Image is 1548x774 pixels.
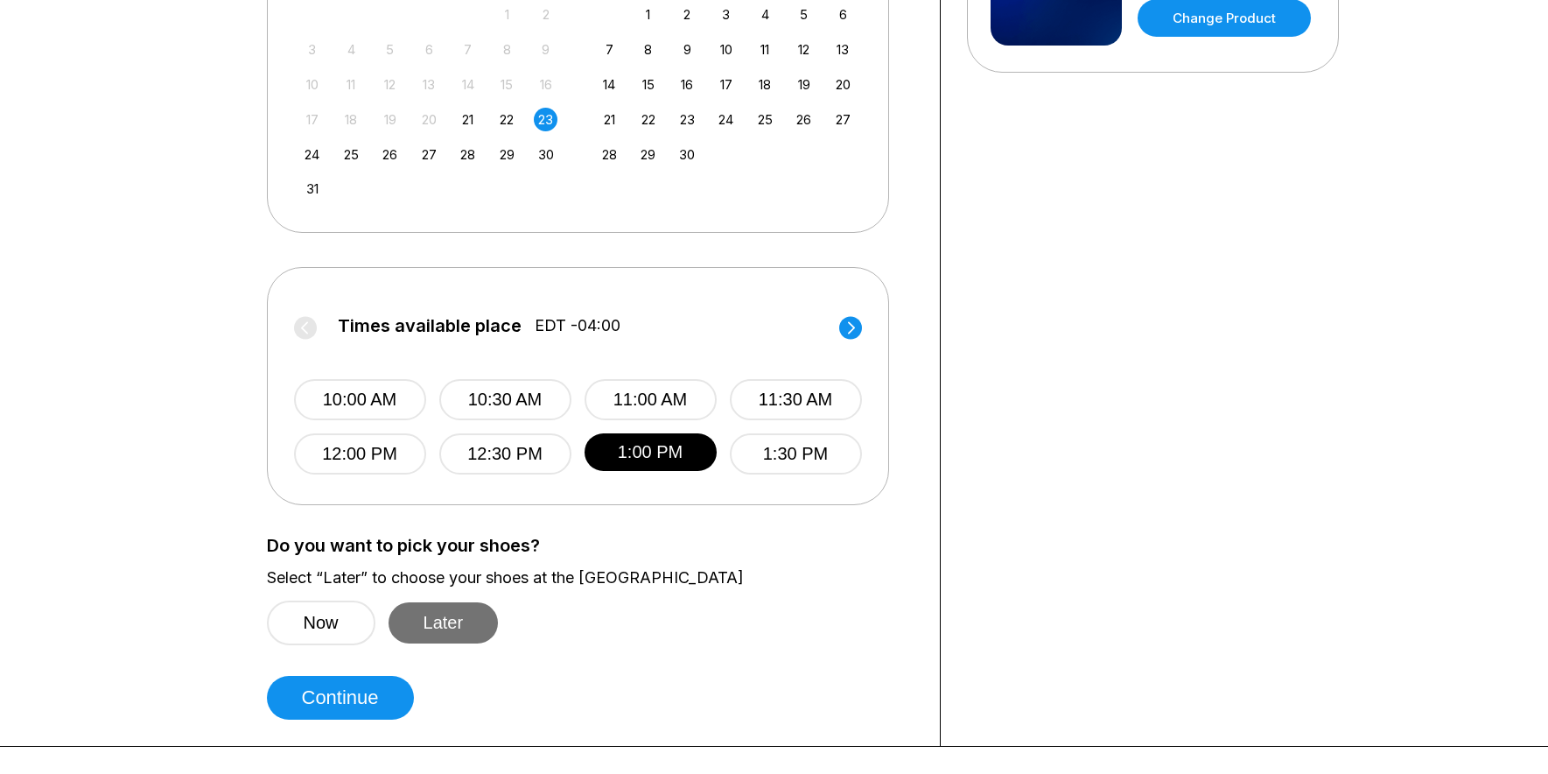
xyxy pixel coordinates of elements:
[340,38,363,61] div: Not available Monday, August 4th, 2025
[378,73,402,96] div: Not available Tuesday, August 12th, 2025
[636,73,660,96] div: Choose Monday, September 15th, 2025
[456,73,480,96] div: Not available Thursday, August 14th, 2025
[676,38,699,61] div: Choose Tuesday, September 9th, 2025
[417,73,441,96] div: Not available Wednesday, August 13th, 2025
[792,38,816,61] div: Choose Friday, September 12th, 2025
[456,38,480,61] div: Not available Thursday, August 7th, 2025
[792,73,816,96] div: Choose Friday, September 19th, 2025
[636,143,660,166] div: Choose Monday, September 29th, 2025
[753,73,777,96] div: Choose Thursday, September 18th, 2025
[792,108,816,131] div: Choose Friday, September 26th, 2025
[714,3,738,26] div: Choose Wednesday, September 3rd, 2025
[676,73,699,96] div: Choose Tuesday, September 16th, 2025
[300,143,324,166] div: Choose Sunday, August 24th, 2025
[298,1,561,201] div: month 2025-08
[300,38,324,61] div: Not available Sunday, August 3rd, 2025
[378,108,402,131] div: Not available Tuesday, August 19th, 2025
[417,108,441,131] div: Not available Wednesday, August 20th, 2025
[267,536,914,555] label: Do you want to pick your shoes?
[495,3,519,26] div: Not available Friday, August 1st, 2025
[636,3,660,26] div: Choose Monday, September 1st, 2025
[378,143,402,166] div: Choose Tuesday, August 26th, 2025
[595,1,858,166] div: month 2025-09
[714,108,738,131] div: Choose Wednesday, September 24th, 2025
[300,108,324,131] div: Not available Sunday, August 17th, 2025
[585,379,717,420] button: 11:00 AM
[340,73,363,96] div: Not available Monday, August 11th, 2025
[753,3,777,26] div: Choose Thursday, September 4th, 2025
[495,108,519,131] div: Choose Friday, August 22nd, 2025
[267,568,914,588] label: Select “Later” to choose your shoes at the [GEOGRAPHIC_DATA]
[676,3,699,26] div: Choose Tuesday, September 2nd, 2025
[340,108,363,131] div: Not available Monday, August 18th, 2025
[753,38,777,61] div: Choose Thursday, September 11th, 2025
[439,379,571,420] button: 10:30 AM
[338,316,522,335] span: Times available place
[730,379,862,420] button: 11:30 AM
[267,676,414,720] button: Continue
[456,143,480,166] div: Choose Thursday, August 28th, 2025
[417,143,441,166] div: Choose Wednesday, August 27th, 2025
[417,38,441,61] div: Not available Wednesday, August 6th, 2025
[598,108,621,131] div: Choose Sunday, September 21st, 2025
[534,73,557,96] div: Not available Saturday, August 16th, 2025
[439,433,571,475] button: 12:30 PM
[831,38,855,61] div: Choose Saturday, September 13th, 2025
[495,143,519,166] div: Choose Friday, August 29th, 2025
[534,143,557,166] div: Choose Saturday, August 30th, 2025
[378,38,402,61] div: Not available Tuesday, August 5th, 2025
[534,3,557,26] div: Not available Saturday, August 2nd, 2025
[598,38,621,61] div: Choose Sunday, September 7th, 2025
[300,73,324,96] div: Not available Sunday, August 10th, 2025
[714,38,738,61] div: Choose Wednesday, September 10th, 2025
[267,601,375,645] button: Now
[792,3,816,26] div: Choose Friday, September 5th, 2025
[535,316,620,335] span: EDT -04:00
[495,73,519,96] div: Not available Friday, August 15th, 2025
[300,177,324,201] div: Choose Sunday, August 31st, 2025
[598,143,621,166] div: Choose Sunday, September 28th, 2025
[294,433,426,475] button: 12:00 PM
[730,433,862,475] button: 1:30 PM
[534,108,557,131] div: Choose Saturday, August 23rd, 2025
[636,108,660,131] div: Choose Monday, September 22nd, 2025
[534,38,557,61] div: Not available Saturday, August 9th, 2025
[753,108,777,131] div: Choose Thursday, September 25th, 2025
[831,3,855,26] div: Choose Saturday, September 6th, 2025
[294,379,426,420] button: 10:00 AM
[714,73,738,96] div: Choose Wednesday, September 17th, 2025
[456,108,480,131] div: Choose Thursday, August 21st, 2025
[585,433,717,471] button: 1:00 PM
[676,108,699,131] div: Choose Tuesday, September 23rd, 2025
[831,73,855,96] div: Choose Saturday, September 20th, 2025
[495,38,519,61] div: Not available Friday, August 8th, 2025
[636,38,660,61] div: Choose Monday, September 8th, 2025
[340,143,363,166] div: Choose Monday, August 25th, 2025
[598,73,621,96] div: Choose Sunday, September 14th, 2025
[831,108,855,131] div: Choose Saturday, September 27th, 2025
[676,143,699,166] div: Choose Tuesday, September 30th, 2025
[389,602,499,644] button: Later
